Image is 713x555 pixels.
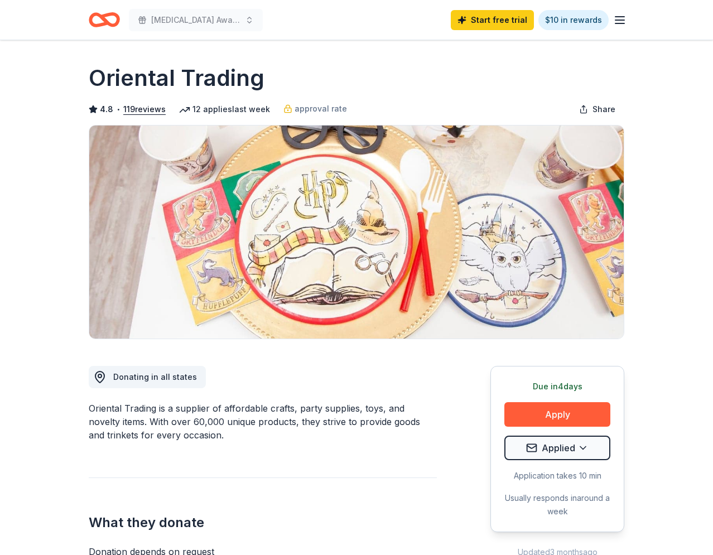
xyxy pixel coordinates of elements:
[89,126,624,339] img: Image for Oriental Trading
[129,9,263,31] button: [MEDICAL_DATA] Awards/Walk
[89,514,437,532] h2: What they donate
[542,441,575,455] span: Applied
[113,372,197,382] span: Donating in all states
[592,103,615,116] span: Share
[570,98,624,120] button: Share
[504,380,610,393] div: Due in 4 days
[89,402,437,442] div: Oriental Trading is a supplier of affordable crafts, party supplies, toys, and novelty items. Wit...
[283,102,347,115] a: approval rate
[504,469,610,482] div: Application takes 10 min
[100,103,113,116] span: 4.8
[504,436,610,460] button: Applied
[451,10,534,30] a: Start free trial
[123,103,166,116] button: 119reviews
[538,10,609,30] a: $10 in rewards
[504,402,610,427] button: Apply
[295,102,347,115] span: approval rate
[89,62,264,94] h1: Oriental Trading
[117,105,121,114] span: •
[504,491,610,518] div: Usually responds in around a week
[179,103,270,116] div: 12 applies last week
[89,7,120,33] a: Home
[151,13,240,27] span: [MEDICAL_DATA] Awards/Walk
